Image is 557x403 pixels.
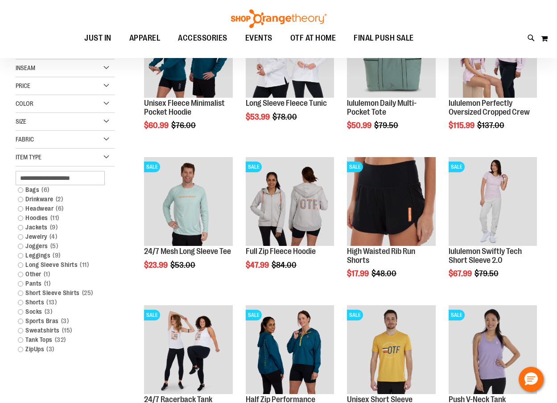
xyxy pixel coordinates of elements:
a: Full Zip Fleece Hoodie [246,247,316,256]
a: Other1 [13,270,108,279]
span: $23.99 [144,261,169,270]
span: SALE [449,310,465,320]
a: FINAL PUSH SALE [345,28,423,48]
span: SALE [246,310,262,320]
a: Pants1 [13,279,108,288]
a: Half Zip Performance AnorakSALE [246,305,334,395]
span: $78.00 [272,112,298,121]
a: High Waisted Rib Run ShortsSALE [347,157,435,247]
a: Sweatshirts15 [13,326,108,335]
span: $47.99 [246,261,270,270]
span: $84.00 [272,261,298,270]
div: product [241,153,338,292]
a: lululemon Swiftly Tech Short Sleeve 2.0 [449,247,522,265]
a: lululemon Swiftly Tech Short Sleeve 2.0SALE [449,157,537,247]
div: product [140,153,237,292]
span: 32 [53,335,68,345]
span: SALE [144,310,160,320]
span: ACCESSORIES [178,28,227,48]
a: JUST IN [75,28,120,49]
a: Shorts13 [13,298,108,307]
div: product [444,153,541,301]
button: Hello, have a question? Let’s chat. [519,367,544,392]
a: Unisex Fleece Minimalist Pocket Hoodie [144,99,225,116]
a: Main Image of 1457095SALE [144,157,232,247]
span: $115.99 [449,121,476,130]
span: 4 [47,232,60,241]
span: SALE [449,162,465,172]
a: Product image for Unisex Short Sleeve Recovery TeeSALE [347,305,435,395]
a: lululemon Daily Multi-Pocket Tote [347,99,417,116]
span: Fabric [16,136,34,143]
a: OTF AT HOME [281,28,345,49]
a: lululemon Perfectly Oversized Cropped Crew [449,99,530,116]
span: $17.99 [347,269,370,278]
img: Main Image of 1457095 [144,157,232,245]
span: SALE [347,162,363,172]
span: OTF AT HOME [290,28,336,48]
a: Product image for Push V-Neck TankSALE [449,305,537,395]
span: 3 [59,316,71,326]
span: 15 [60,326,74,335]
span: 9 [48,223,60,232]
span: Item Type [16,154,41,161]
span: FINAL PUSH SALE [354,28,414,48]
span: $76.00 [171,121,197,130]
span: 13 [44,298,59,307]
div: product [342,153,440,301]
img: 24/7 Racerback Tank [144,305,232,394]
span: SALE [144,162,160,172]
img: Shop Orangetheory [230,9,328,28]
span: $48.00 [371,269,398,278]
a: Jewelry4 [13,232,108,241]
a: Long Sleeve Shirts11 [13,260,108,270]
a: Joggers5 [13,241,108,251]
div: product [241,4,338,144]
span: 11 [78,260,91,270]
span: SALE [246,162,262,172]
span: Size [16,118,26,125]
div: product [342,4,440,153]
a: Short Sleeve Shirts25 [13,288,108,298]
span: Color [16,100,33,107]
div: product [140,4,237,153]
span: Price [16,82,30,89]
a: 24/7 Mesh Long Sleeve Tee [144,247,231,256]
a: Tank Tops32 [13,335,108,345]
span: $50.99 [347,121,373,130]
a: Long Sleeve Fleece Tunic [246,99,327,108]
img: Half Zip Performance Anorak [246,305,334,394]
span: 3 [44,345,57,354]
span: Inseam [16,64,35,71]
a: Headwear6 [13,204,108,213]
a: Hoodies11 [13,213,108,223]
div: product [444,4,541,153]
img: lululemon Swiftly Tech Short Sleeve 2.0 [449,157,537,245]
span: $137.00 [477,121,506,130]
span: $60.99 [144,121,170,130]
a: Drinkware2 [13,195,108,204]
span: 1 [41,270,53,279]
a: EVENTS [236,28,281,49]
a: Leggings9 [13,251,108,260]
span: 9 [50,251,63,260]
span: $53.99 [246,112,271,121]
span: EVENTS [245,28,272,48]
span: 5 [48,241,61,251]
a: 24/7 Racerback TankSALE [144,305,232,395]
a: Sports Bras3 [13,316,108,326]
a: Jackets9 [13,223,108,232]
img: Product image for Unisex Short Sleeve Recovery Tee [347,305,435,394]
a: Socks3 [13,307,108,316]
span: 11 [48,213,62,223]
a: ZipUps3 [13,345,108,354]
span: $79.50 [374,121,400,130]
a: High Waisted Rib Run Shorts [347,247,415,265]
img: Product image for Push V-Neck Tank [449,305,537,394]
img: Main Image of 1457091 [246,157,334,245]
span: 25 [80,288,95,298]
a: Bags6 [13,185,108,195]
span: $79.50 [474,269,500,278]
span: $67.99 [449,269,473,278]
img: High Waisted Rib Run Shorts [347,157,435,245]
